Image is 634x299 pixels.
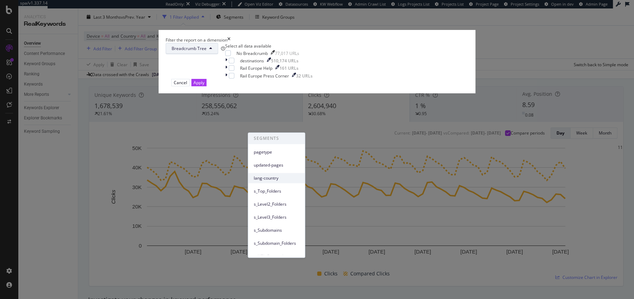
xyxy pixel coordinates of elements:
[254,240,299,247] span: s_Subdomain_Folders
[254,149,299,155] span: pagetype
[193,80,204,86] div: Apply
[296,73,313,79] div: 32 URLs
[279,65,298,71] div: 161 URLs
[174,80,187,86] div: Cancel
[254,175,299,181] span: lang-country
[240,73,289,79] div: Rail Europe Press Corner
[240,65,272,71] div: Rail Europe Help
[159,30,476,93] div: modal
[240,58,264,64] div: destinations
[172,45,207,51] span: Breadcrumb Tree
[275,50,299,56] div: 77,017 URLs
[254,214,299,220] span: s_Level3_Folders
[171,79,190,86] button: Cancel
[254,162,299,168] span: updated-pages
[166,37,227,43] div: Filter the report on a dimension
[236,50,268,56] div: No Breadcrumb
[254,188,299,194] span: s_Top_Folders
[254,227,299,233] span: s_Subdomains
[248,133,305,144] span: SEGMENTS
[254,253,299,260] span: s_URL_Protocol
[225,43,313,49] div: Select all data available
[254,201,299,207] span: s_Level2_Folders
[227,37,230,43] div: times
[191,79,207,86] button: Apply
[166,43,218,54] button: Breadcrumb Tree
[271,58,298,64] div: 510,174 URLs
